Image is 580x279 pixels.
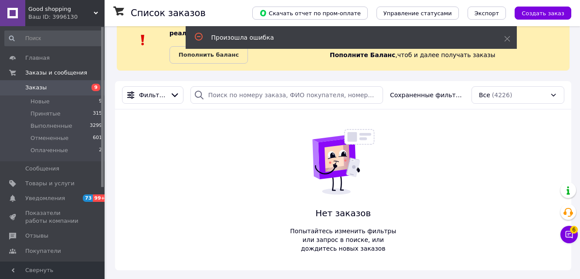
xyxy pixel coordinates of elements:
[83,194,93,202] span: 73
[25,84,47,92] span: Заказы
[28,13,105,21] div: Ваш ID: 3996130
[211,33,482,42] div: Произошла ошибка
[383,10,452,17] span: Управление статусами
[136,34,149,47] img: :exclamation:
[190,86,383,104] input: Поиск по номеру заказа, ФИО покупателя, номеру телефона, Email, номеру накладной
[99,98,102,105] span: 9
[25,69,87,77] span: Заказы и сообщения
[25,232,48,240] span: Отзывы
[286,207,401,220] span: Нет заказов
[139,91,166,99] span: Фильтры
[4,31,103,46] input: Поиск
[179,51,239,58] b: Пополнить баланс
[468,7,506,20] button: Экспорт
[170,30,276,37] b: реальных средств на балансе
[93,110,102,118] span: 315
[560,226,578,243] button: Чат с покупателем6
[92,84,100,91] span: 9
[90,122,102,130] span: 3299
[570,226,578,234] span: 6
[31,98,50,105] span: Новые
[31,122,72,130] span: Выполненные
[25,54,50,62] span: Главная
[25,180,75,187] span: Товары и услуги
[170,46,248,64] a: Пополнить баланс
[93,194,107,202] span: 99+
[475,10,499,17] span: Экспорт
[259,9,361,17] span: Скачать отчет по пром-оплате
[286,227,401,253] span: Попытайтесь изменить фильтры или запрос в поиске, или дождитесь новых заказов
[515,7,571,20] button: Создать заказ
[479,91,490,99] span: Все
[31,146,68,154] span: Оплаченные
[131,8,206,18] h1: Список заказов
[93,134,102,142] span: 601
[252,7,368,20] button: Скачать отчет по пром-оплате
[506,9,571,16] a: Создать заказ
[376,7,459,20] button: Управление статусами
[330,51,396,58] b: Пополните Баланс
[492,92,512,99] span: (4226)
[28,5,94,13] span: Good shopping
[25,247,61,255] span: Покупатели
[31,110,61,118] span: Принятые
[390,91,465,99] span: Сохраненные фильтры:
[31,134,68,142] span: Отмененные
[522,10,564,17] span: Создать заказ
[25,194,65,202] span: Уведомления
[25,209,81,225] span: Показатели работы компании
[25,165,59,173] span: Сообщения
[99,146,102,154] span: 2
